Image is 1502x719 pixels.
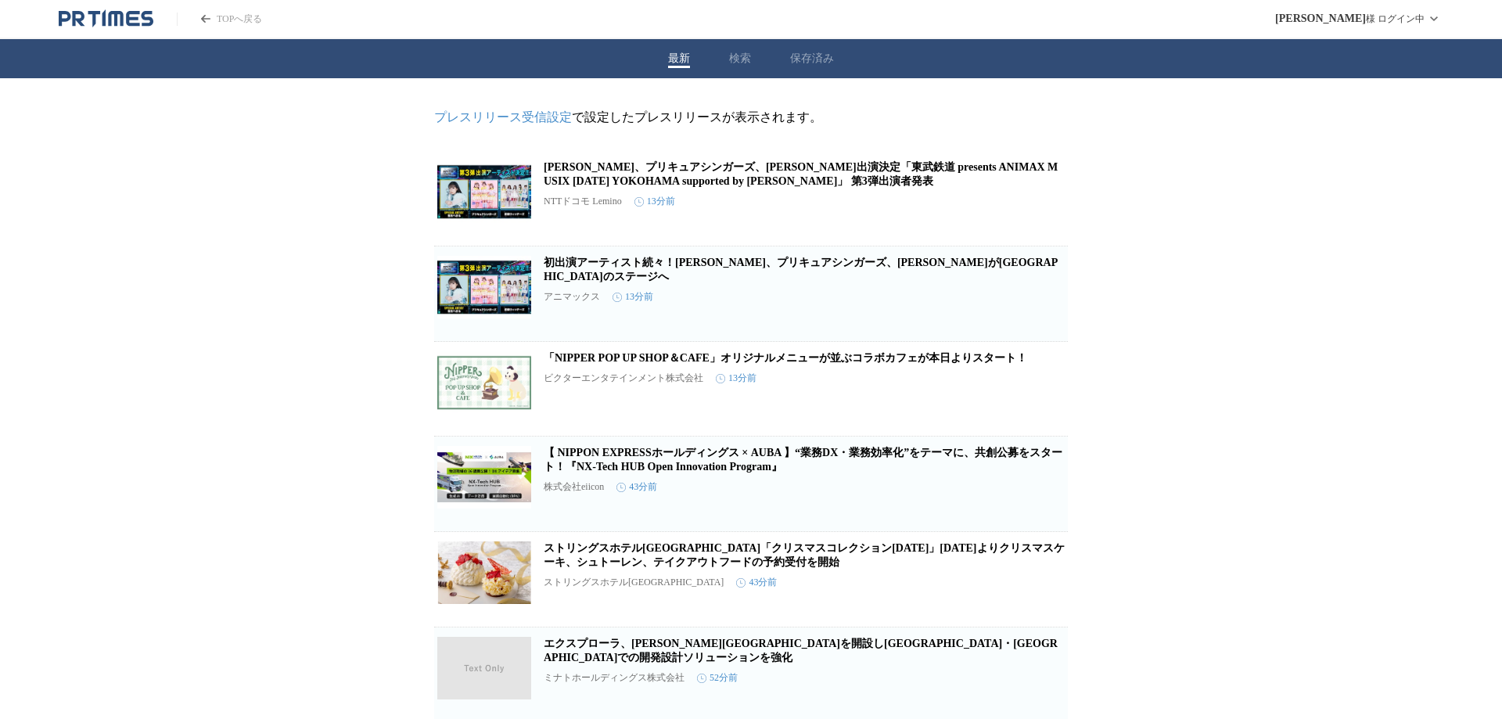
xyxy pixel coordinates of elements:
[544,161,1058,187] a: [PERSON_NAME]、プリキュアシンガーズ、[PERSON_NAME]出演決定「東武鉄道 presents ANIMAX MUSIX [DATE] YOKOHAMA supported b...
[434,110,1068,126] p: で設定したプレスリリースが表示されます。
[616,480,657,494] time: 43分前
[544,542,1065,568] a: ストリングスホテル[GEOGRAPHIC_DATA]「クリスマスコレクション[DATE]」​[DATE]よりクリスマスケーキ、シュトーレン、テイクアウトフードの予約受付を開始​
[544,480,604,494] p: 株式会社eiicon
[716,372,756,385] time: 13分前
[544,257,1058,282] a: 初出演アーティスト続々！[PERSON_NAME]、プリキュアシンガーズ、[PERSON_NAME]が[GEOGRAPHIC_DATA]のステージへ
[544,290,600,304] p: アニマックス
[544,372,703,385] p: ビクターエンタテインメント株式会社
[544,352,1027,364] a: 「NIPPER POP UP SHOP＆CAFE」オリジナルメニューが並ぶコラボカフェが本日よりスタート！
[437,446,531,509] img: 【 NIPPON EXPRESSホールディングス × AUBA 】“業務DX・業務効率化”をテーマに、共創公募をスタート！『NX-Tech HUB Open Innovation Program』
[544,447,1062,473] a: 【 NIPPON EXPRESSホールディングス × AUBA 】“業務DX・業務効率化”をテーマに、共創公募をスタート！『NX-Tech HUB Open Innovation Program』
[434,110,572,124] a: プレスリリース受信設定
[544,671,685,685] p: ミナトホールディングス株式会社
[697,671,738,685] time: 52分前
[729,52,751,66] button: 検索
[59,9,153,28] a: PR TIMESのトップページはこちら
[544,576,724,589] p: ストリングスホテル[GEOGRAPHIC_DATA]
[437,160,531,223] img: 椎名へきる、プリキュアシンガーズ、前橋ウィッチーズ出演決定「東武鉄道 presents ANIMAX MUSIX 2025 YOKOHAMA supported by Lemino」 第3弾出演者発表
[437,351,531,414] img: 「NIPPER POP UP SHOP＆CAFE」オリジナルメニューが並ぶコラボカフェが本日よりスタート！
[634,195,675,208] time: 13分前
[790,52,834,66] button: 保存済み
[613,290,653,304] time: 13分前
[544,195,622,208] p: NTTドコモ Lemino
[736,576,777,589] time: 43分前
[668,52,690,66] button: 最新
[437,256,531,318] img: 初出演アーティスト続々！椎名へきる、プリキュアシンガーズ、前橋ウィッチーズが横浜アリーナのステージへ
[437,637,531,699] img: エクスプローラ、宇都宮開発センターを開設し北関東・東北エリアでの開発設計ソリューションを強化
[1275,13,1366,25] span: [PERSON_NAME]
[437,541,531,604] img: ストリングスホテル東京インターコンチネンタル「クリスマスコレクション2025」​10月1日(水)よりクリスマスケーキ、シュトーレン、テイクアウトフードの予約受付を開始​
[544,638,1058,663] a: エクスプローラ、[PERSON_NAME][GEOGRAPHIC_DATA]を開設し[GEOGRAPHIC_DATA]・[GEOGRAPHIC_DATA]での開発設計ソリューションを強化
[177,13,262,26] a: PR TIMESのトップページはこちら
